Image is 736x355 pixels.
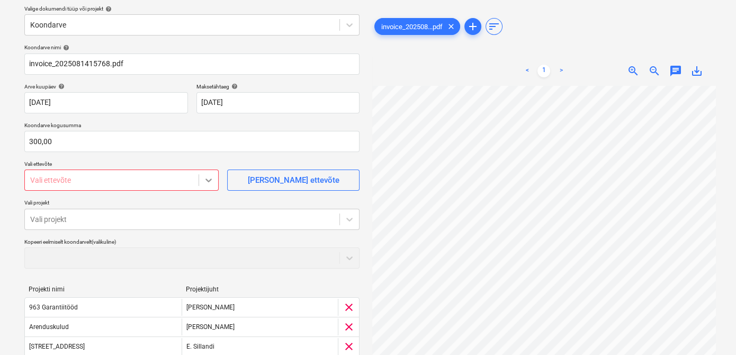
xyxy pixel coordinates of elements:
[24,161,219,170] p: Vali ettevõte
[466,20,479,33] span: add
[627,65,640,77] span: zoom_in
[24,131,360,152] input: Koondarve kogusumma
[24,54,360,75] input: Koondarve nimi
[196,92,360,113] input: Tähtaega pole määratud
[103,6,112,12] span: help
[248,173,339,187] div: [PERSON_NAME] ettevõte
[690,65,703,77] span: save_alt
[182,318,338,335] div: [PERSON_NAME]
[24,238,360,245] div: Kopeeri eelmiselt koondarvelt (valikuline)
[648,65,661,77] span: zoom_out
[554,65,567,77] a: Next page
[24,83,188,90] div: Arve kuupäev
[24,44,360,51] div: Koondarve nimi
[56,83,65,90] span: help
[375,23,449,31] span: invoice_202508...pdf
[24,199,360,208] p: Vali projekt
[29,304,78,311] div: 963 Garantiitööd
[182,299,338,316] div: [PERSON_NAME]
[374,18,460,35] div: invoice_202508...pdf
[186,286,335,293] div: Projektijuht
[24,92,188,113] input: Arve kuupäeva pole määratud.
[343,321,355,333] span: clear
[229,83,238,90] span: help
[196,83,360,90] div: Maksetähtaeg
[669,65,682,77] span: chat
[182,338,338,355] div: E. Sillandi
[24,5,360,12] div: Valige dokumendi tüüp või projekt
[520,65,533,77] a: Previous page
[29,343,85,350] div: [STREET_ADDRESS]
[343,301,355,314] span: clear
[343,340,355,353] span: clear
[61,45,69,51] span: help
[227,170,360,191] button: [PERSON_NAME] ettevõte
[24,122,360,131] p: Koondarve kogusumma
[537,65,550,77] a: Page 1 is your current page
[488,20,500,33] span: sort
[29,323,69,331] div: Arenduskulud
[445,20,457,33] span: clear
[29,286,177,293] div: Projekti nimi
